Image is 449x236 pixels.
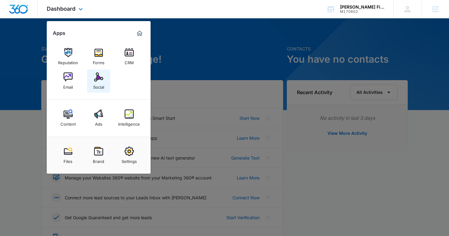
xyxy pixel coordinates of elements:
a: Files [57,144,80,167]
div: Files [64,156,72,164]
div: Settings [122,156,137,164]
div: Forms [93,57,104,65]
a: Intelligence [118,106,141,130]
div: Reputation [58,57,78,65]
a: Ads [87,106,110,130]
a: Marketing 360® Dashboard [135,28,144,38]
div: account id [340,9,385,14]
a: Settings [118,144,141,167]
div: Email [63,82,73,90]
span: Dashboard [47,6,75,12]
a: Brand [87,144,110,167]
a: Content [57,106,80,130]
a: CRM [118,45,141,68]
a: Forms [87,45,110,68]
div: account name [340,5,385,9]
h2: Apps [53,30,65,36]
a: Social [87,69,110,93]
div: Social [93,82,104,90]
a: Email [57,69,80,93]
div: Ads [95,119,102,127]
div: Intelligence [118,119,140,127]
div: Brand [93,156,104,164]
div: CRM [125,57,134,65]
a: Reputation [57,45,80,68]
div: Content [60,119,76,127]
